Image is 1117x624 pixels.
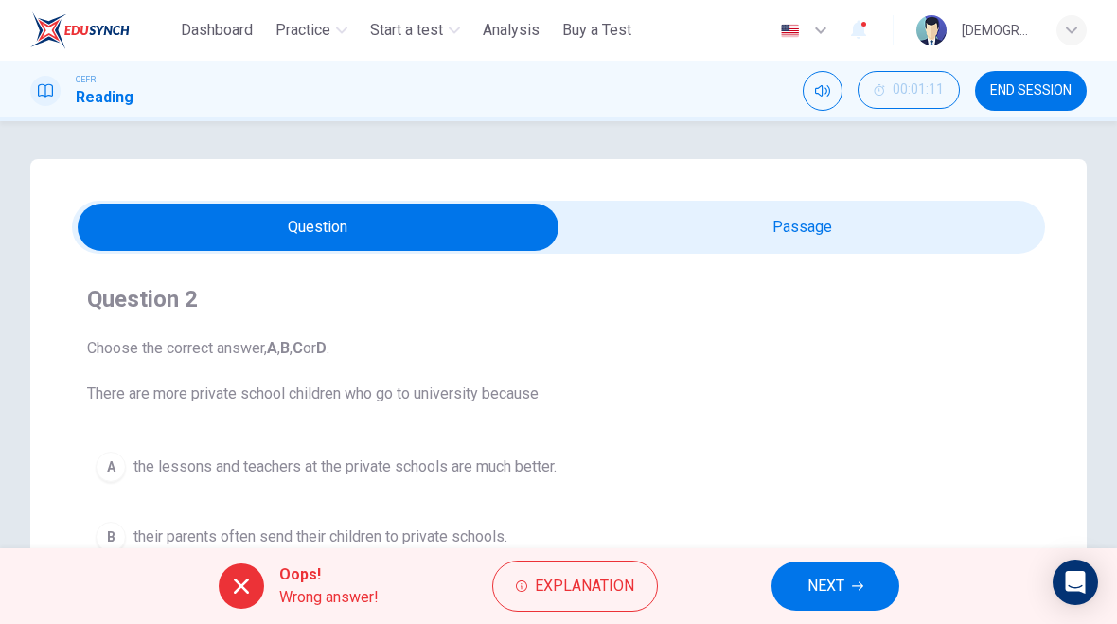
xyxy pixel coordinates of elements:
[268,13,355,47] button: Practice
[858,71,960,109] button: 00:01:11
[1053,560,1098,605] div: Open Intercom Messenger
[771,562,899,611] button: NEXT
[778,24,802,38] img: en
[87,284,1030,314] h4: Question 2
[990,83,1072,98] span: END SESSION
[279,586,379,609] span: Wrong answer!
[293,339,303,357] b: C
[76,86,133,109] h1: Reading
[370,19,443,42] span: Start a test
[30,11,173,49] a: ELTC logo
[316,339,327,357] b: D
[535,573,634,599] span: Explanation
[893,82,944,98] span: 00:01:11
[916,15,947,45] img: Profile picture
[807,573,844,599] span: NEXT
[76,73,96,86] span: CEFR
[803,71,842,111] div: Mute
[30,11,130,49] img: ELTC logo
[562,19,631,42] span: Buy a Test
[975,71,1087,111] button: END SESSION
[858,71,960,111] div: Hide
[492,561,658,612] button: Explanation
[962,19,1034,42] div: [DEMOGRAPHIC_DATA] LANVERN ANAK [PERSON_NAME] KPM-Guru
[173,13,260,47] button: Dashboard
[267,339,277,357] b: A
[275,19,330,42] span: Practice
[475,13,547,47] button: Analysis
[363,13,468,47] button: Start a test
[555,13,639,47] button: Buy a Test
[483,19,540,42] span: Analysis
[279,563,379,586] span: Oops!
[87,337,1030,405] span: Choose the correct answer, , , or . There are more private school children who go to university b...
[280,339,290,357] b: B
[181,19,253,42] span: Dashboard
